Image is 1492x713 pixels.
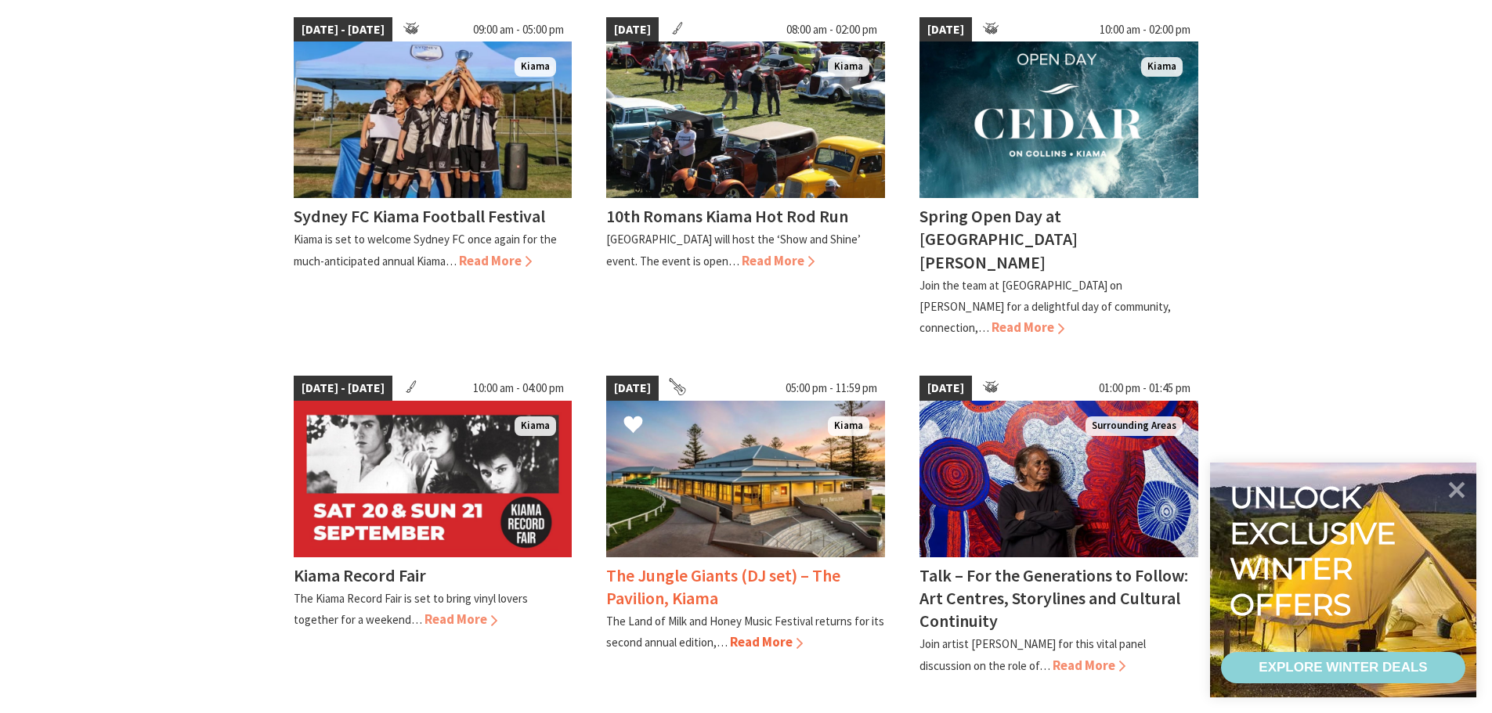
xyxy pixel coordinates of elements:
[919,17,1198,339] a: [DATE] 10:00 am - 02:00 pm Kiama Spring Open Day at [GEOGRAPHIC_DATA][PERSON_NAME] Join the team ...
[465,17,572,42] span: 09:00 am - 05:00 pm
[919,401,1198,557] img: Betty Pumani Kuntiwa stands in front of her large scale painting
[294,205,545,227] h4: Sydney FC Kiama Football Festival
[606,205,848,227] h4: 10th Romans Kiama Hot Rod Run
[992,319,1064,336] span: Read More
[1091,376,1198,401] span: 01:00 pm - 01:45 pm
[294,17,573,339] a: [DATE] - [DATE] 09:00 am - 05:00 pm sfc-kiama-football-festival-2 Kiama Sydney FC Kiama Football ...
[606,401,885,557] img: Land of Milk an Honey Festival
[606,376,885,676] a: [DATE] 05:00 pm - 11:59 pm Land of Milk an Honey Festival Kiama The Jungle Giants (DJ set) – The ...
[465,376,572,401] span: 10:00 am - 04:00 pm
[606,17,659,42] span: [DATE]
[828,57,869,77] span: Kiama
[515,57,556,77] span: Kiama
[919,564,1188,632] h4: Talk – For the Generations to Follow: Art Centres, Storylines and Cultural Continuity
[919,278,1171,335] p: Join the team at [GEOGRAPHIC_DATA] on [PERSON_NAME] for a delightful day of community, connection,…
[730,633,803,650] span: Read More
[294,564,426,586] h4: Kiama Record Fair
[294,41,573,198] img: sfc-kiama-football-festival-2
[294,232,557,268] p: Kiama is set to welcome Sydney FC once again for the much-anticipated annual Kiama…
[294,17,392,42] span: [DATE] - [DATE]
[608,399,659,452] button: Click to Favourite The Jungle Giants (DJ set) – The Pavilion, Kiama
[606,41,885,198] img: Hot Rod Run Kiama
[294,376,573,676] a: [DATE] - [DATE] 10:00 am - 04:00 pm Kiama Kiama Record Fair The Kiama Record Fair is set to bring...
[742,252,815,269] span: Read More
[1141,57,1183,77] span: Kiama
[459,252,532,269] span: Read More
[919,205,1078,272] h4: Spring Open Day at [GEOGRAPHIC_DATA][PERSON_NAME]
[1259,652,1427,683] div: EXPLORE WINTER DEALS
[919,17,972,42] span: [DATE]
[294,591,528,627] p: The Kiama Record Fair is set to bring vinyl lovers together for a weekend…
[828,416,869,436] span: Kiama
[779,17,885,42] span: 08:00 am - 02:00 pm
[606,376,659,401] span: [DATE]
[778,376,885,401] span: 05:00 pm - 11:59 pm
[294,376,392,401] span: [DATE] - [DATE]
[1221,652,1465,683] a: EXPLORE WINTER DEALS
[1230,480,1403,622] div: Unlock exclusive winter offers
[515,416,556,436] span: Kiama
[606,17,885,339] a: [DATE] 08:00 am - 02:00 pm Hot Rod Run Kiama Kiama 10th Romans Kiama Hot Rod Run [GEOGRAPHIC_DATA...
[606,614,884,650] p: The Land of Milk and Honey Music Festival returns for its second annual edition,…
[424,610,497,628] span: Read More
[919,376,972,401] span: [DATE]
[606,564,840,609] h4: The Jungle Giants (DJ set) – The Pavilion, Kiama
[1053,657,1125,674] span: Read More
[606,232,861,268] p: [GEOGRAPHIC_DATA] will host the ‘Show and Shine’ event. The event is open…
[919,636,1146,672] p: Join artist [PERSON_NAME] for this vital panel discussion on the role of…
[1086,416,1183,436] span: Surrounding Areas
[1092,17,1198,42] span: 10:00 am - 02:00 pm
[919,376,1198,676] a: [DATE] 01:00 pm - 01:45 pm Betty Pumani Kuntiwa stands in front of her large scale painting Surro...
